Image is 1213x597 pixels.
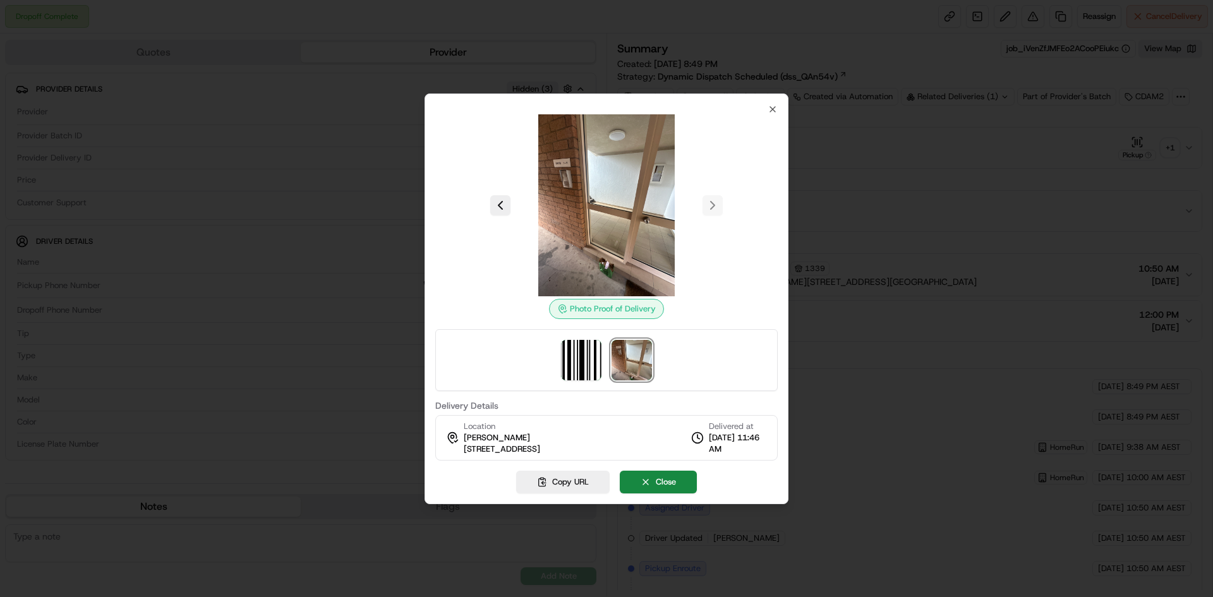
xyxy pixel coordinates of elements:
[435,401,778,410] label: Delivery Details
[464,432,530,443] span: [PERSON_NAME]
[709,432,767,455] span: [DATE] 11:46 AM
[516,114,697,296] img: photo_proof_of_delivery image
[464,421,495,432] span: Location
[612,340,652,380] img: photo_proof_of_delivery image
[464,443,540,455] span: [STREET_ADDRESS]
[549,299,664,319] div: Photo Proof of Delivery
[516,471,610,493] button: Copy URL
[561,340,601,380] img: barcode_scan_on_pickup image
[620,471,697,493] button: Close
[709,421,767,432] span: Delivered at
